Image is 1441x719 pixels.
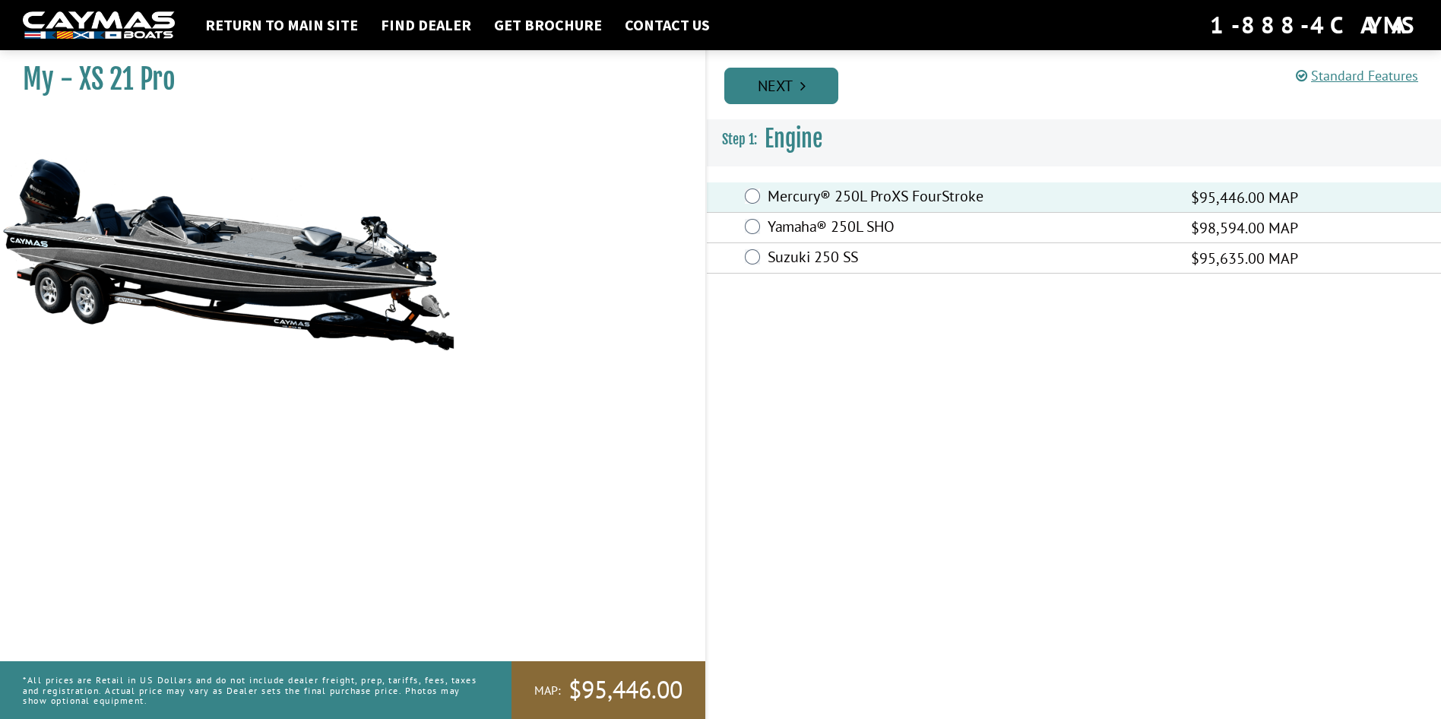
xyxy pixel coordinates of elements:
[23,62,667,97] h1: My - XS 21 Pro
[373,15,479,35] a: Find Dealer
[1210,8,1418,42] div: 1-888-4CAYMAS
[707,111,1441,167] h3: Engine
[617,15,717,35] a: Contact Us
[720,65,1441,104] ul: Pagination
[1191,247,1298,270] span: $95,635.00 MAP
[768,248,1172,270] label: Suzuki 250 SS
[1191,217,1298,239] span: $98,594.00 MAP
[23,667,477,713] p: *All prices are Retail in US Dollars and do not include dealer freight, prep, tariffs, fees, taxe...
[724,68,838,104] a: Next
[198,15,366,35] a: Return to main site
[23,11,175,40] img: white-logo-c9c8dbefe5ff5ceceb0f0178aa75bf4bb51f6bca0971e226c86eb53dfe498488.png
[768,217,1172,239] label: Yamaha® 250L SHO
[534,683,561,698] span: MAP:
[1191,186,1298,209] span: $95,446.00 MAP
[568,674,682,706] span: $95,446.00
[486,15,610,35] a: Get Brochure
[1296,67,1418,84] a: Standard Features
[768,187,1172,209] label: Mercury® 250L ProXS FourStroke
[511,661,705,719] a: MAP:$95,446.00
